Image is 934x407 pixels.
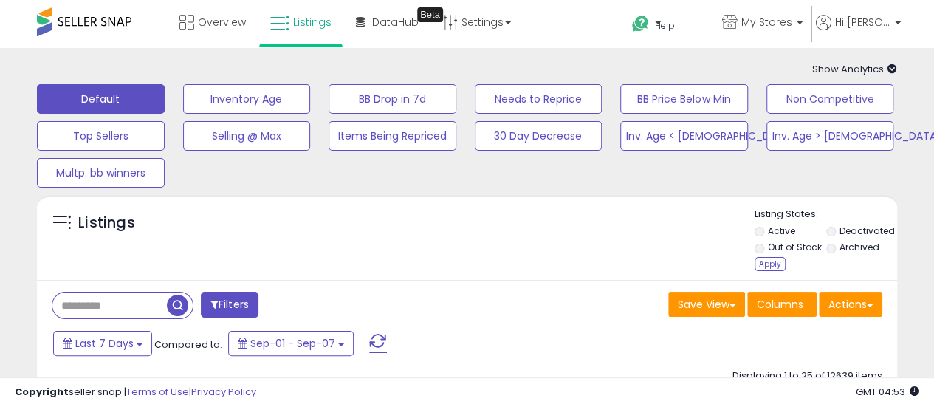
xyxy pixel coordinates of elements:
button: Top Sellers [37,121,165,151]
button: Last 7 Days [53,331,152,356]
div: seller snap | | [15,386,256,400]
button: Save View [668,292,745,317]
span: Show Analytics [812,62,897,76]
span: 2025-09-15 04:53 GMT [856,385,919,399]
label: Active [767,225,794,237]
span: Last 7 Days [75,336,134,351]
button: Selling @ Max [183,121,311,151]
button: Actions [819,292,882,317]
i: Get Help [631,15,650,33]
button: 30 Day Decrease [475,121,602,151]
div: Displaying 1 to 25 of 12639 items [732,369,882,383]
strong: Copyright [15,385,69,399]
button: Default [37,84,165,114]
span: DataHub [372,15,419,30]
span: Columns [757,297,803,312]
div: Apply [755,257,786,271]
span: Sep-01 - Sep-07 [250,336,335,351]
a: Terms of Use [126,385,189,399]
button: Inventory Age [183,84,311,114]
button: Inv. Age > [DEMOGRAPHIC_DATA] [766,121,894,151]
span: My Stores [741,15,792,30]
span: Listings [293,15,332,30]
label: Deactivated [839,225,895,237]
span: Hi [PERSON_NAME] [835,15,890,30]
button: Columns [747,292,817,317]
button: Needs to Reprice [475,84,602,114]
a: Privacy Policy [191,385,256,399]
button: Inv. Age < [DEMOGRAPHIC_DATA] [620,121,748,151]
span: Help [655,19,675,32]
div: Tooltip anchor [417,7,443,22]
button: Filters [201,292,258,318]
h5: Listings [78,213,135,233]
label: Archived [839,241,879,253]
button: Multp. bb winners [37,158,165,188]
button: Items Being Repriced [329,121,456,151]
button: BB Price Below Min [620,84,748,114]
label: Out of Stock [767,241,821,253]
button: Non Competitive [766,84,894,114]
button: Sep-01 - Sep-07 [228,331,354,356]
p: Listing States: [755,208,897,222]
a: Hi [PERSON_NAME] [816,15,901,48]
span: Overview [198,15,246,30]
button: BB Drop in 7d [329,84,456,114]
span: Compared to: [154,338,222,352]
a: Help [620,4,709,48]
